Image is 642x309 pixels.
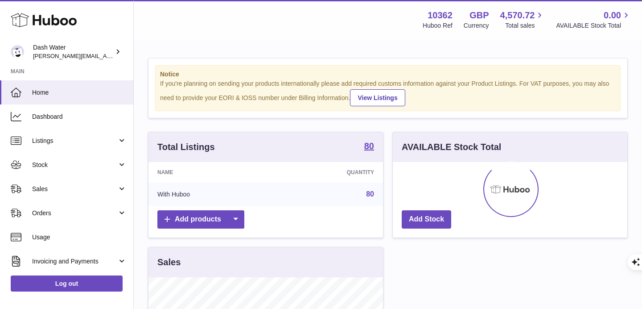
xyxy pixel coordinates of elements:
span: [PERSON_NAME][EMAIL_ADDRESS][DOMAIN_NAME] [33,52,179,59]
a: 80 [364,142,374,152]
span: Dashboard [32,113,127,121]
a: 0.00 AVAILABLE Stock Total [556,9,631,30]
span: Usage [32,233,127,242]
div: Huboo Ref [423,21,453,30]
span: Sales [32,185,117,193]
a: View Listings [350,89,405,106]
a: Add Stock [402,210,451,229]
h3: Total Listings [157,141,215,153]
h3: Sales [157,256,181,268]
strong: 10362 [428,9,453,21]
span: Total sales [505,21,545,30]
td: With Huboo [148,183,272,206]
div: Currency [464,21,489,30]
a: 4,570.72 Total sales [500,9,545,30]
div: If you're planning on sending your products internationally please add required customs informati... [160,79,616,106]
img: james@dash-water.com [11,45,24,58]
strong: Notice [160,70,616,79]
span: AVAILABLE Stock Total [556,21,631,30]
span: Orders [32,209,117,217]
strong: 80 [364,142,374,150]
span: Invoicing and Payments [32,257,117,266]
a: Log out [11,276,123,292]
span: Stock [32,161,117,169]
span: 0.00 [604,9,621,21]
span: 4,570.72 [500,9,535,21]
a: Add products [157,210,244,229]
span: Listings [32,137,117,145]
a: 80 [366,190,374,198]
th: Name [148,162,272,183]
strong: GBP [469,9,489,21]
th: Quantity [272,162,383,183]
h3: AVAILABLE Stock Total [402,141,501,153]
span: Home [32,88,127,97]
div: Dash Water [33,43,113,60]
